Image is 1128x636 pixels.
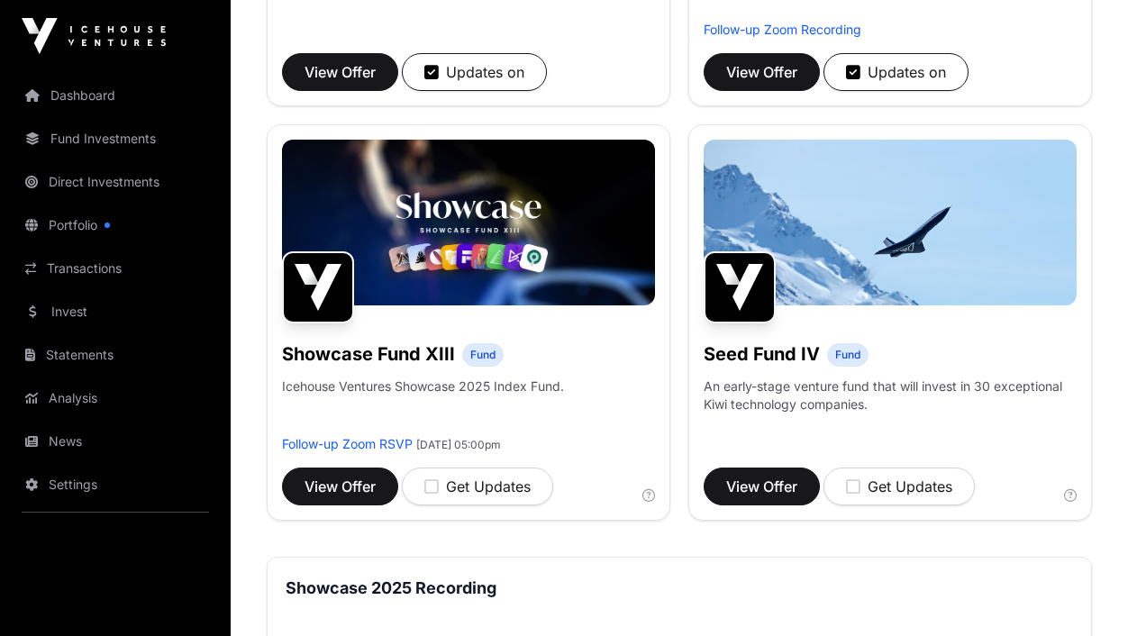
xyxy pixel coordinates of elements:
[823,468,975,505] button: Get Updates
[14,378,216,418] a: Analysis
[286,578,496,597] strong: Showcase 2025 Recording
[14,335,216,375] a: Statements
[305,61,376,83] span: View Offer
[416,438,501,451] span: [DATE] 05:00pm
[704,22,861,37] a: Follow-up Zoom Recording
[704,377,1077,413] p: An early-stage venture fund that will invest in 30 exceptional Kiwi technology companies.
[305,476,376,497] span: View Offer
[704,140,1077,305] img: image-1600x800.jpg
[14,249,216,288] a: Transactions
[282,140,655,305] img: Showcase-Fund-Banner-1.jpg
[282,251,354,323] img: Showcase Fund XIII
[14,292,216,332] a: Invest
[846,61,946,83] div: Updates on
[704,251,776,323] img: Seed Fund IV
[14,422,216,461] a: News
[470,348,496,362] span: Fund
[704,468,820,505] button: View Offer
[14,205,216,245] a: Portfolio
[282,341,455,367] h1: Showcase Fund XIII
[14,465,216,504] a: Settings
[704,53,820,91] button: View Offer
[14,76,216,115] a: Dashboard
[402,53,547,91] button: Updates on
[22,18,166,54] img: Icehouse Ventures Logo
[424,61,524,83] div: Updates on
[846,476,952,497] div: Get Updates
[282,436,413,451] a: Follow-up Zoom RSVP
[835,348,860,362] span: Fund
[14,119,216,159] a: Fund Investments
[402,468,553,505] button: Get Updates
[14,162,216,202] a: Direct Investments
[282,53,398,91] button: View Offer
[282,468,398,505] button: View Offer
[1038,550,1128,636] iframe: Chat Widget
[282,377,564,395] p: Icehouse Ventures Showcase 2025 Index Fund.
[424,476,531,497] div: Get Updates
[823,53,969,91] button: Updates on
[704,341,820,367] h1: Seed Fund IV
[726,61,797,83] span: View Offer
[726,476,797,497] span: View Offer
